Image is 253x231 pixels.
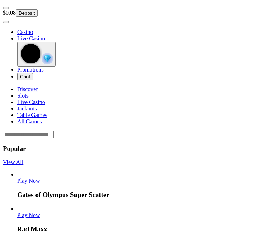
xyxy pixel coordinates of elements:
[17,178,40,184] span: Play Now
[42,53,53,64] img: reward-icon
[17,86,38,92] a: Discover
[17,212,40,218] a: Rad Maxx
[20,74,30,79] span: Chat
[3,145,250,153] h3: Popular
[17,73,33,80] button: headphones iconChat
[19,10,35,16] span: Deposit
[16,9,38,17] button: Deposit
[17,35,45,41] a: poker-chip iconLive Casino
[17,178,40,184] a: Gates of Olympus Super Scatter
[17,171,250,199] article: Gates of Olympus Super Scatter
[17,191,250,199] h3: Gates of Olympus Super Scatter
[17,105,37,112] a: Jackpots
[3,159,23,165] a: View All
[3,131,54,138] input: Search
[17,99,45,105] a: Live Casino
[3,21,9,23] button: menu
[17,35,45,41] span: Live Casino
[17,29,33,35] a: diamond iconCasino
[17,93,29,99] a: Slots
[3,86,250,125] nav: Lobby
[17,29,33,35] span: Casino
[17,67,44,73] span: Promotions
[17,112,47,118] a: Table Games
[3,7,9,9] button: menu
[3,10,16,16] span: $0.08
[17,67,44,73] a: gift-inverted iconPromotions
[17,118,42,124] a: All Games
[3,86,250,138] header: Lobby
[17,42,56,67] button: reward-icon
[17,212,40,218] span: Play Now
